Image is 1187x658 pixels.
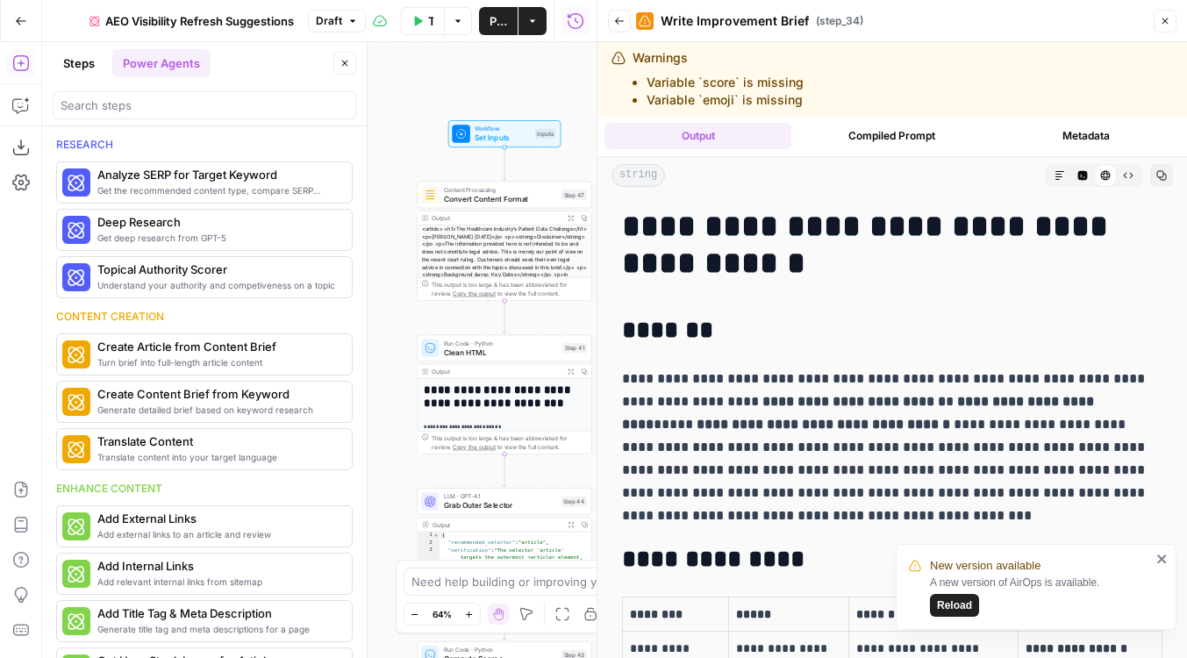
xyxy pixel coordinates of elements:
g: Edge from step_44 to step_43 [503,607,506,640]
span: Turn brief into full-length article content [97,355,338,369]
div: This output is too large & has been abbreviated for review. to view the full content. [433,433,587,452]
span: Copy the output [454,443,497,450]
span: string [611,164,665,187]
g: Edge from step_47 to step_41 [503,301,506,333]
span: Topical Authority Scorer [97,261,338,278]
div: Content ProcessingConvert Content FormatStep 47Output<article> <h1>The Healthcare Industry’s Pati... [417,182,591,301]
div: Warnings [633,49,804,109]
span: Create Article from Content Brief [97,338,338,355]
span: Translate content into your target language [97,450,338,464]
span: 64% [433,607,452,621]
span: Clean HTML [444,347,558,358]
span: Add external links to an article and review [97,527,338,541]
div: A new version of AirOps is available. [930,575,1151,617]
g: Edge from step_41 to step_44 [503,454,506,487]
span: Copy the output [454,290,497,297]
span: Draft [316,13,342,29]
div: Content creation [56,309,353,325]
span: Content Processing [444,185,557,194]
span: Create Content Brief from Keyword [97,385,338,403]
button: Compiled Prompt [798,123,985,149]
div: LLM · GPT-4.1Grab Outer SelectorStep 44Output{ "recommended_selector":"article", "verification":"... [417,488,591,607]
div: Step 41 [562,343,587,354]
div: Inputs [535,129,556,139]
button: Draft [308,10,366,32]
g: Edge from start to step_47 [503,147,506,180]
input: Search steps [61,97,348,114]
span: Add Title Tag & Meta Description [97,604,338,622]
span: Analyze SERP for Target Keyword [97,166,338,183]
div: Output [433,367,561,375]
span: Set Inputs [475,132,531,144]
span: New version available [930,557,1040,575]
span: Run Code · Python [444,339,558,347]
span: Get the recommended content type, compare SERP headers, and analyze SERP patterns [97,183,338,197]
span: Get deep research from GPT-5 [97,231,338,245]
div: Step 47 [561,190,587,200]
span: ( step_34 ) [816,13,863,29]
span: Workflow [475,125,531,133]
span: AEO Visibility Refresh Suggestions [105,12,294,30]
div: Output [433,520,561,529]
span: Grab Outer Selector [444,500,557,511]
div: Research [56,137,353,153]
div: 1 [418,532,440,539]
button: Reload [930,594,979,617]
span: Deep Research [97,213,338,231]
span: LLM · GPT-4.1 [444,492,557,501]
span: Translate Content [97,433,338,450]
span: Add relevant internal links from sitemap [97,575,338,589]
div: 2 [418,540,440,547]
span: Add External Links [97,510,338,527]
button: Output [604,123,791,149]
span: Understand your authority and competiveness on a topic [97,278,338,292]
span: Run Code · Python [444,645,557,654]
button: Power Agents [112,49,211,77]
button: AEO Visibility Refresh Suggestions [79,7,304,35]
span: Generate title tag and meta descriptions for a page [97,622,338,636]
span: Convert Content Format [444,193,557,204]
img: o3r9yhbrn24ooq0tey3lueqptmfj [425,190,436,201]
div: 3 [418,547,440,627]
span: Publish [490,12,507,30]
button: Test Workflow [401,7,444,35]
button: Steps [53,49,105,77]
div: Enhance content [56,481,353,497]
span: Toggle code folding, rows 1 through 8 [433,532,439,539]
button: Publish [479,7,518,35]
span: Reload [937,597,972,613]
div: WorkflowSet InputsInputs [417,120,591,147]
span: Test Workflow [428,12,433,30]
span: Generate detailed brief based on keyword research [97,403,338,417]
div: Step 44 [561,497,587,507]
div: Output [433,213,561,222]
span: Add Internal Links [97,557,338,575]
div: This output is too large & has been abbreviated for review. to view the full content. [433,280,587,298]
button: Metadata [993,123,1180,149]
button: close [1156,552,1169,566]
li: Variable `emoji` is missing [647,91,804,109]
li: Variable `score` is missing [647,74,804,91]
span: Write Improvement Brief [661,12,809,30]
